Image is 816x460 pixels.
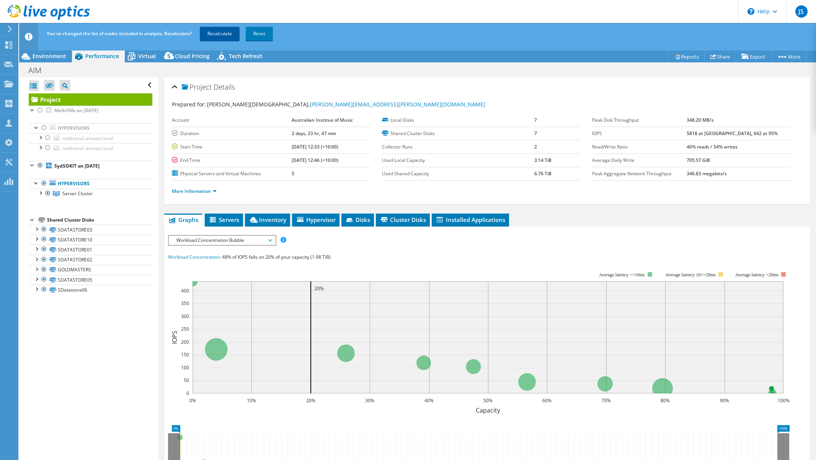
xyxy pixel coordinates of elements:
a: Project [29,93,152,106]
tspan: Average latency 10<=20ms [665,272,716,277]
label: Account [172,116,292,124]
span: Installed Applications [436,216,505,223]
label: IOPS [592,130,687,137]
span: Tech Refresh [229,52,263,60]
b: 348.20 MB/s [687,117,714,123]
span: Project [182,83,212,91]
span: Hypervisor [296,216,336,223]
label: Used Local Capacity [382,157,534,164]
b: 5 [292,170,294,177]
b: Australian Institue of Music [292,117,353,123]
text: 400 [181,287,189,294]
text: 100 [181,364,189,371]
span: [PERSON_NAME][DEMOGRAPHIC_DATA], [207,101,485,108]
a: MelbVMs on [DATE] [29,106,152,116]
b: MelbVMs on [DATE] [54,107,98,114]
label: Peak Disk Throughput [592,116,687,124]
b: 6.76 TiB [534,170,552,177]
a: SDATASTORE10 [29,235,152,245]
label: Shared Cluster Disks [382,130,534,137]
a: Server Cluster [29,189,152,199]
a: Reports [668,51,705,62]
text: 40% [424,397,434,404]
text: 20% [306,397,315,404]
b: 705.57 GiB [687,157,710,163]
b: 46% reads / 54% writes [687,144,738,150]
label: Peak Aggregate Network Throughput [592,170,687,178]
text: 80% [661,397,670,404]
a: melb-esx1.aimusic.local [29,143,152,153]
text: 350 [181,300,189,307]
text: 60% [542,397,552,404]
span: Server Cluster [62,190,93,197]
label: Collector Runs [382,143,534,151]
text: 70% [602,397,611,404]
text: 90% [720,397,729,404]
a: [PERSON_NAME][EMAIL_ADDRESS][PERSON_NAME][DOMAIN_NAME] [310,101,485,108]
a: SDATASTORE02 [29,255,152,265]
text: 0% [189,397,196,404]
text: 10% [247,397,256,404]
b: [DATE] 12:46 (+10:00) [292,157,338,163]
svg: \n [747,8,754,15]
text: 100% [778,397,790,404]
a: SDATASTORE01 [29,245,152,254]
span: Disks [345,216,370,223]
span: melb-esx1.aimusic.local [62,145,113,152]
text: 200 [181,339,189,345]
div: Shared Cluster Disks [47,215,152,225]
label: Duration [172,130,292,137]
span: Servers [209,216,239,223]
span: Environment [33,52,66,60]
h1: AIM [25,66,53,75]
b: 3.14 TiB [534,157,552,163]
text: IOPS [170,331,179,344]
span: Performance [85,52,119,60]
text: 50 [184,377,189,383]
span: Cluster Disks [380,216,426,223]
a: Reset [246,27,273,41]
span: Inventory [249,216,286,223]
text: 0 [186,390,189,396]
span: JS [795,5,808,18]
b: SydSOKIT on [DATE] [54,163,100,169]
span: Virtual [138,52,156,60]
b: 346.83 megabits/s [687,170,727,177]
text: 30% [365,397,374,404]
a: melb-esx2.aimusic.local [29,133,152,143]
span: Workload Concentration Bubble [173,236,271,245]
a: Hypervisors [29,179,152,189]
b: 2 [534,144,537,150]
span: You've changed the list of nodes included in analysis. Recalculate? [47,30,192,37]
a: Hypervisors [29,123,152,133]
b: 5818 at [GEOGRAPHIC_DATA], 942 at 95% [687,130,778,137]
b: 2 days, 23 hr, 47 min [292,130,336,137]
label: Local Disks [382,116,534,124]
label: Read/Write Ratio [592,143,687,151]
text: Capacity [476,406,501,414]
a: SydSOKIT on [DATE] [29,161,152,171]
a: Share [705,51,736,62]
label: Start Time [172,143,292,151]
text: 50% [483,397,493,404]
span: Graphs [168,216,198,223]
text: 250 [181,326,189,332]
span: Cloud Pricing [175,52,210,60]
a: SDATASTORE05 [29,275,152,285]
a: SDATASTORE03 [29,225,152,235]
a: More Information [172,188,217,194]
span: 48% of IOPS falls on 20% of your capacity (1.98 TiB) [222,254,331,260]
a: More [771,51,806,62]
a: SDatastore06 [29,285,152,295]
label: Used Shared Capacity [382,170,534,178]
text: Average latency >20ms [735,272,778,277]
a: Recalculate [200,27,240,41]
label: Average Daily Write [592,157,687,164]
span: Workload Concentration: [168,254,221,260]
text: 20% [315,285,324,292]
span: Details [214,82,235,91]
tspan: Average latency <=10ms [599,272,645,277]
text: 300 [181,313,189,320]
a: GOLDMASTERS [29,265,152,275]
label: Prepared for: [172,101,206,108]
